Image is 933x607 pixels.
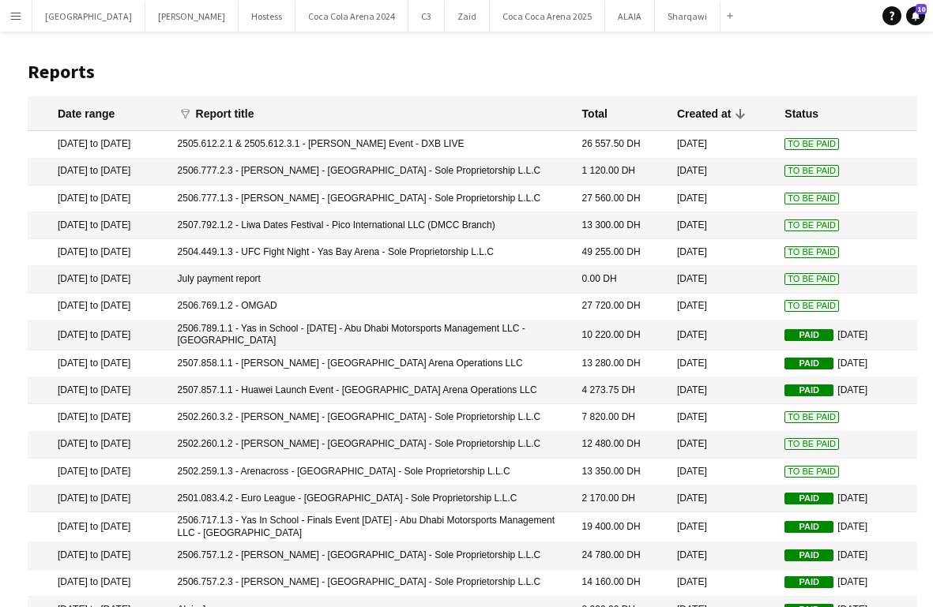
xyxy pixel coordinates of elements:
mat-cell: 24 780.00 DH [574,542,669,569]
mat-cell: [DATE] [669,485,777,512]
mat-cell: 4 273.75 DH [574,377,669,404]
mat-cell: [DATE] [669,542,777,569]
div: Total [582,107,608,121]
mat-cell: [DATE] [777,320,917,350]
span: Paid [784,358,833,369]
span: Paid [784,549,833,561]
mat-cell: 13 300.00 DH [574,212,669,239]
mat-cell: [DATE] [669,239,777,266]
mat-cell: 12 480.00 DH [574,432,669,459]
span: Paid [784,576,833,588]
mat-cell: [DATE] to [DATE] [28,485,170,512]
mat-cell: 2 170.00 DH [574,485,669,512]
mat-cell: 13 280.00 DH [574,350,669,377]
mat-cell: 49 255.00 DH [574,239,669,266]
mat-cell: [DATE] to [DATE] [28,185,170,212]
mat-cell: [DATE] [669,350,777,377]
mat-cell: [DATE] [669,432,777,459]
mat-cell: [DATE] to [DATE] [28,131,170,158]
span: To Be Paid [784,193,839,204]
button: Coca Cola Arena 2024 [295,1,408,32]
mat-cell: [DATE] [669,159,777,185]
mat-cell: 2506.777.2.3 - [PERSON_NAME] - [GEOGRAPHIC_DATA] - Sole Proprietorship L.L.C [170,159,574,185]
button: Sharqawi [655,1,720,32]
button: Hostess [239,1,295,32]
mat-cell: [DATE] [669,512,777,542]
mat-cell: 2506.717.1.3 - Yas In School - Finals Event [DATE] - Abu Dhabi Motorsports Management LLC - [GEOG... [170,512,574,542]
mat-cell: 13 350.00 DH [574,459,669,485]
mat-cell: 2502.260.3.2 - [PERSON_NAME] - [GEOGRAPHIC_DATA] - Sole Proprietorship L.L.C [170,404,574,431]
button: C3 [408,1,445,32]
mat-cell: [DATE] to [DATE] [28,239,170,266]
span: To Be Paid [784,466,839,478]
mat-cell: [DATE] [669,185,777,212]
mat-cell: [DATE] to [DATE] [28,459,170,485]
div: Status [784,107,818,121]
mat-cell: [DATE] [777,542,917,569]
mat-cell: [DATE] [669,131,777,158]
mat-cell: 2506.777.1.3 - [PERSON_NAME] - [GEOGRAPHIC_DATA] - Sole Proprietorship L.L.C [170,185,574,212]
mat-cell: 2506.769.1.2 - OMGAD [170,294,574,320]
button: Coca Coca Arena 2025 [490,1,605,32]
mat-cell: [DATE] [669,266,777,293]
mat-cell: [DATE] [777,485,917,512]
mat-cell: [DATE] [669,459,777,485]
span: 10 [916,4,927,14]
mat-cell: [DATE] [669,320,777,350]
mat-cell: [DATE] to [DATE] [28,512,170,542]
span: To Be Paid [784,246,839,258]
button: [PERSON_NAME] [145,1,239,32]
mat-cell: 0.00 DH [574,266,669,293]
mat-cell: 2505.612.2.1 & 2505.612.3.1 - [PERSON_NAME] Event - DXB LIVE [170,131,574,158]
button: Zaid [445,1,490,32]
mat-cell: 2504.449.1.3 - UFC Fight Night - Yas Bay Arena - Sole Proprietorship L.L.C [170,239,574,266]
h1: Reports [28,60,917,84]
span: To Be Paid [784,273,839,285]
button: ALAIA [605,1,655,32]
mat-cell: 14 160.00 DH [574,570,669,597]
mat-cell: [DATE] to [DATE] [28,570,170,597]
mat-cell: [DATE] [777,512,917,542]
mat-cell: 19 400.00 DH [574,512,669,542]
mat-cell: [DATE] [669,570,777,597]
mat-cell: 2506.757.2.3 - [PERSON_NAME] - [GEOGRAPHIC_DATA] - Sole Proprietorship L.L.C [170,570,574,597]
span: Paid [784,384,833,396]
span: Paid [784,521,833,533]
mat-cell: July payment report [170,266,574,293]
mat-cell: 7 820.00 DH [574,404,669,431]
mat-cell: [DATE] [669,212,777,239]
mat-cell: 27 560.00 DH [574,185,669,212]
mat-cell: [DATE] [669,377,777,404]
mat-cell: [DATE] to [DATE] [28,294,170,320]
mat-cell: [DATE] to [DATE] [28,159,170,185]
div: Date range [58,107,115,121]
mat-cell: 2507.858.1.1 - [PERSON_NAME] - [GEOGRAPHIC_DATA] Arena Operations LLC [170,350,574,377]
mat-cell: 2506.757.1.2 - [PERSON_NAME] - [GEOGRAPHIC_DATA] - Sole Proprietorship L.L.C [170,542,574,569]
mat-cell: [DATE] to [DATE] [28,432,170,459]
mat-cell: [DATE] to [DATE] [28,404,170,431]
mat-cell: [DATE] to [DATE] [28,377,170,404]
mat-cell: 2507.857.1.1 - Huawei Launch Event - [GEOGRAPHIC_DATA] Arena Operations LLC [170,377,574,404]
div: Created at [677,107,745,121]
mat-cell: 1 120.00 DH [574,159,669,185]
span: To Be Paid [784,300,839,312]
mat-cell: [DATE] to [DATE] [28,350,170,377]
mat-cell: 2506.789.1.1 - Yas in School - [DATE] - Abu Dhabi Motorsports Management LLC - [GEOGRAPHIC_DATA] [170,320,574,350]
mat-cell: 26 557.50 DH [574,131,669,158]
div: Report title [196,107,269,121]
mat-cell: [DATE] [777,570,917,597]
mat-cell: 2501.083.4.2 - Euro League - [GEOGRAPHIC_DATA] - Sole Proprietorship L.L.C [170,485,574,512]
mat-cell: 2502.260.1.2 - [PERSON_NAME] - [GEOGRAPHIC_DATA] - Sole Proprietorship L.L.C [170,432,574,459]
mat-cell: [DATE] [777,350,917,377]
a: 10 [906,6,925,25]
mat-cell: 2502.259.1.3 - Arenacross - [GEOGRAPHIC_DATA] - Sole Proprietorship L.L.C [170,459,574,485]
span: To Be Paid [784,219,839,231]
mat-cell: 2507.792.1.2 - Liwa Dates Festival - Pico International LLC (DMCC Branch) [170,212,574,239]
mat-cell: [DATE] [777,377,917,404]
mat-cell: [DATE] [669,294,777,320]
mat-cell: [DATE] [669,404,777,431]
mat-cell: [DATE] to [DATE] [28,542,170,569]
div: Report title [196,107,254,121]
span: To Be Paid [784,165,839,177]
mat-cell: 10 220.00 DH [574,320,669,350]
